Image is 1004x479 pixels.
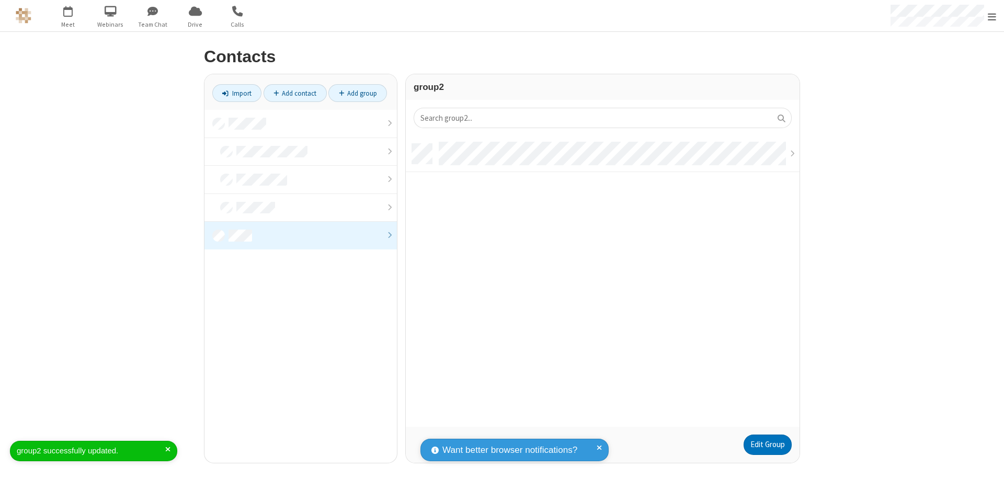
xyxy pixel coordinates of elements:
div: group2 successfully updated. [17,445,165,457]
span: Meet [49,20,88,29]
span: Calls [218,20,257,29]
img: QA Selenium DO NOT DELETE OR CHANGE [16,8,31,24]
span: Drive [176,20,215,29]
span: Team Chat [133,20,173,29]
a: Import [212,84,261,102]
a: Edit Group [744,435,792,455]
iframe: Chat [978,452,996,472]
input: Search group2... [414,108,792,128]
a: Add group [328,84,387,102]
a: Add contact [264,84,327,102]
span: Webinars [91,20,130,29]
div: grid [406,136,800,426]
h2: Contacts [204,48,800,66]
h3: group2 [414,82,792,92]
span: Want better browser notifications? [442,443,577,457]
